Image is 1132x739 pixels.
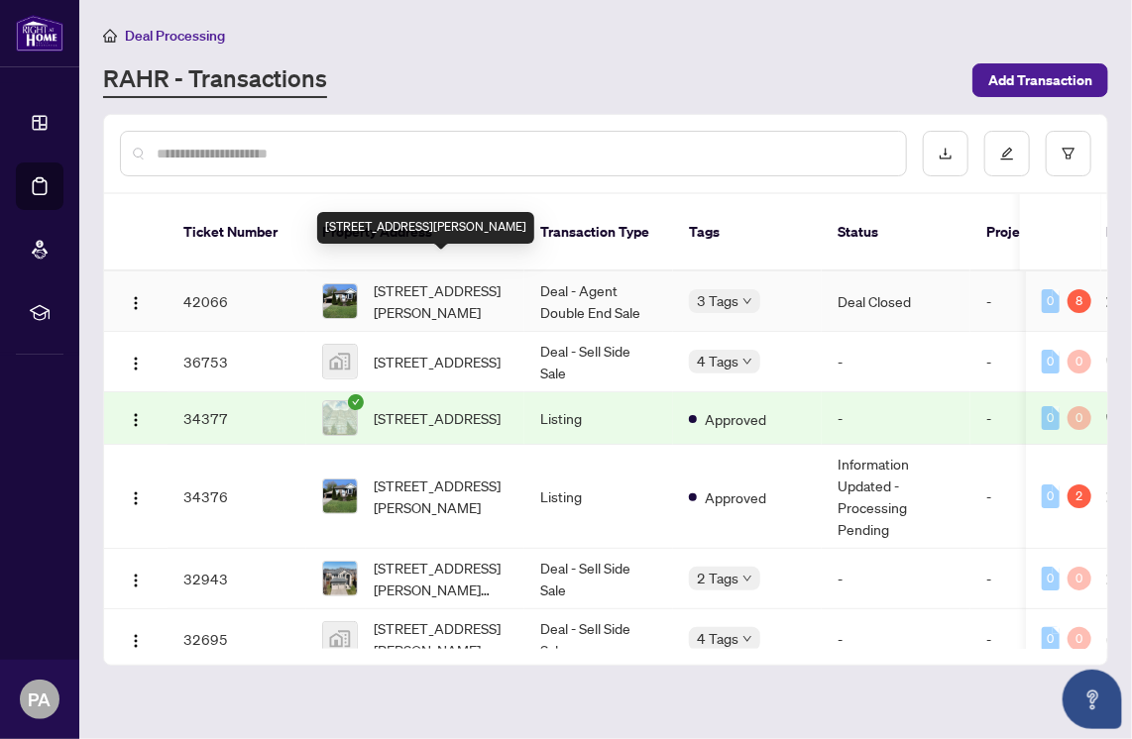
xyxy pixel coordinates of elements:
div: [STREET_ADDRESS][PERSON_NAME] [317,212,534,244]
span: [STREET_ADDRESS] [374,351,501,372]
a: RAHR - Transactions [103,62,327,98]
td: 32943 [168,549,306,609]
div: 0 [1068,406,1091,430]
td: Deal - Sell Side Sale [524,609,673,670]
button: edit [984,131,1030,176]
th: Ticket Number [168,194,306,271]
img: thumbnail-img [323,284,357,318]
td: - [970,271,1089,332]
td: Listing [524,392,673,445]
img: thumbnail-img [323,562,357,595]
img: Logo [128,573,144,588]
td: - [822,609,970,670]
img: thumbnail-img [323,622,357,656]
span: [STREET_ADDRESS][PERSON_NAME] [374,475,509,518]
span: edit [1000,147,1014,160]
div: 8 [1068,289,1091,313]
img: Logo [128,412,144,428]
td: Listing [524,445,673,549]
td: Deal - Sell Side Sale [524,549,673,609]
img: thumbnail-img [323,401,357,435]
span: filter [1062,147,1075,160]
img: logo [16,15,63,52]
span: [STREET_ADDRESS][PERSON_NAME][PERSON_NAME] [374,557,509,600]
span: [STREET_ADDRESS] [374,407,501,429]
button: Logo [120,346,152,377]
span: Approved [705,486,766,508]
span: 3 Tags [697,289,738,312]
th: Property Address [306,194,524,271]
span: 4 Tags [697,350,738,372]
td: Deal Closed [822,271,970,332]
span: check-circle [348,394,364,410]
td: 42066 [168,271,306,332]
div: 0 [1042,406,1060,430]
button: Logo [120,285,152,317]
td: - [970,332,1089,392]
th: Project Name [970,194,1089,271]
td: - [970,445,1089,549]
span: 4 Tags [697,627,738,650]
th: Status [822,194,970,271]
span: [STREET_ADDRESS][PERSON_NAME] [374,617,509,661]
div: 0 [1042,627,1060,651]
button: filter [1046,131,1091,176]
div: 0 [1042,484,1060,508]
span: 2 Tags [697,567,738,589]
img: thumbnail-img [323,479,357,513]
td: - [970,549,1089,609]
td: 32695 [168,609,306,670]
span: PA [29,686,52,713]
div: 0 [1042,350,1060,373]
td: - [822,392,970,445]
div: 0 [1042,567,1060,590]
th: Tags [673,194,822,271]
img: Logo [128,490,144,506]
img: Logo [128,356,144,371]
td: - [970,392,1089,445]
td: Deal - Agent Double End Sale [524,271,673,332]
span: Deal Processing [125,27,225,45]
img: Logo [128,295,144,311]
button: Logo [120,623,152,655]
button: Add Transaction [972,63,1108,97]
div: 0 [1068,627,1091,651]
span: [STREET_ADDRESS][PERSON_NAME] [374,279,509,323]
div: 0 [1068,350,1091,373]
button: download [923,131,968,176]
button: Open asap [1063,670,1122,729]
td: 34376 [168,445,306,549]
div: 0 [1042,289,1060,313]
td: 36753 [168,332,306,392]
td: 34377 [168,392,306,445]
button: Logo [120,480,152,512]
div: 2 [1068,484,1091,508]
td: Deal - Sell Side Sale [524,332,673,392]
button: Logo [120,402,152,434]
div: 0 [1068,567,1091,590]
button: Logo [120,563,152,594]
td: - [822,332,970,392]
td: Information Updated - Processing Pending [822,445,970,549]
img: thumbnail-img [323,345,357,378]
span: Add Transaction [988,64,1092,96]
th: Transaction Type [524,194,673,271]
img: Logo [128,633,144,649]
span: down [742,634,752,644]
span: download [939,147,953,160]
td: - [970,609,1089,670]
span: down [742,574,752,583]
span: down [742,357,752,367]
span: Approved [705,408,766,430]
span: down [742,296,752,306]
span: home [103,29,117,43]
td: - [822,549,970,609]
